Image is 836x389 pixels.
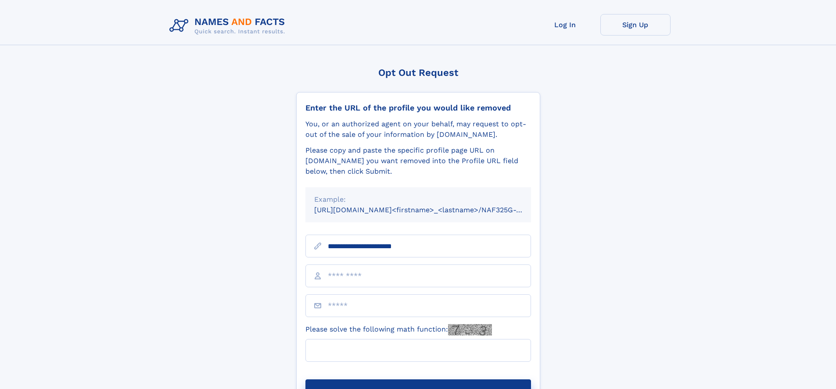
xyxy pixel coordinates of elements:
label: Please solve the following math function: [305,324,492,335]
div: You, or an authorized agent on your behalf, may request to opt-out of the sale of your informatio... [305,119,531,140]
div: Example: [314,194,522,205]
img: Logo Names and Facts [166,14,292,38]
div: Opt Out Request [296,67,540,78]
a: Log In [530,14,600,36]
div: Please copy and paste the specific profile page URL on [DOMAIN_NAME] you want removed into the Pr... [305,145,531,177]
div: Enter the URL of the profile you would like removed [305,103,531,113]
small: [URL][DOMAIN_NAME]<firstname>_<lastname>/NAF325G-xxxxxxxx [314,206,548,214]
a: Sign Up [600,14,671,36]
